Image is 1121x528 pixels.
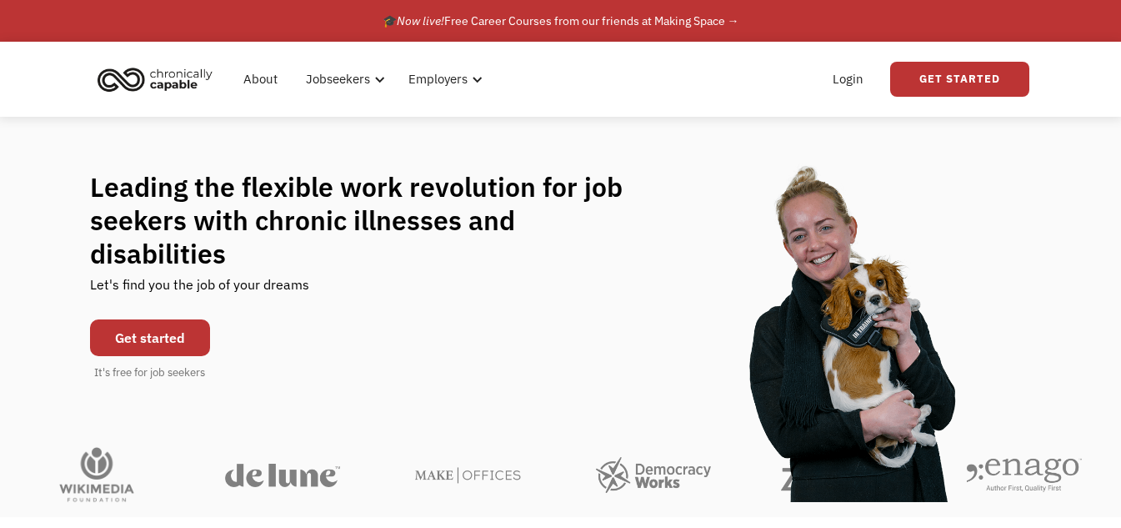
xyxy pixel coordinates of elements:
div: Jobseekers [296,53,390,106]
div: 🎓 Free Career Courses from our friends at Making Space → [383,11,739,31]
em: Now live! [397,13,444,28]
h1: Leading the flexible work revolution for job seekers with chronic illnesses and disabilities [90,170,655,270]
a: Get started [90,319,210,356]
div: Let's find you the job of your dreams [90,270,309,311]
div: Employers [398,53,488,106]
img: Chronically Capable logo [93,61,218,98]
div: Employers [408,69,468,89]
a: About [233,53,288,106]
a: Get Started [890,62,1029,97]
a: Login [823,53,873,106]
div: It's free for job seekers [94,365,205,381]
div: Jobseekers [306,69,370,89]
a: home [93,61,225,98]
